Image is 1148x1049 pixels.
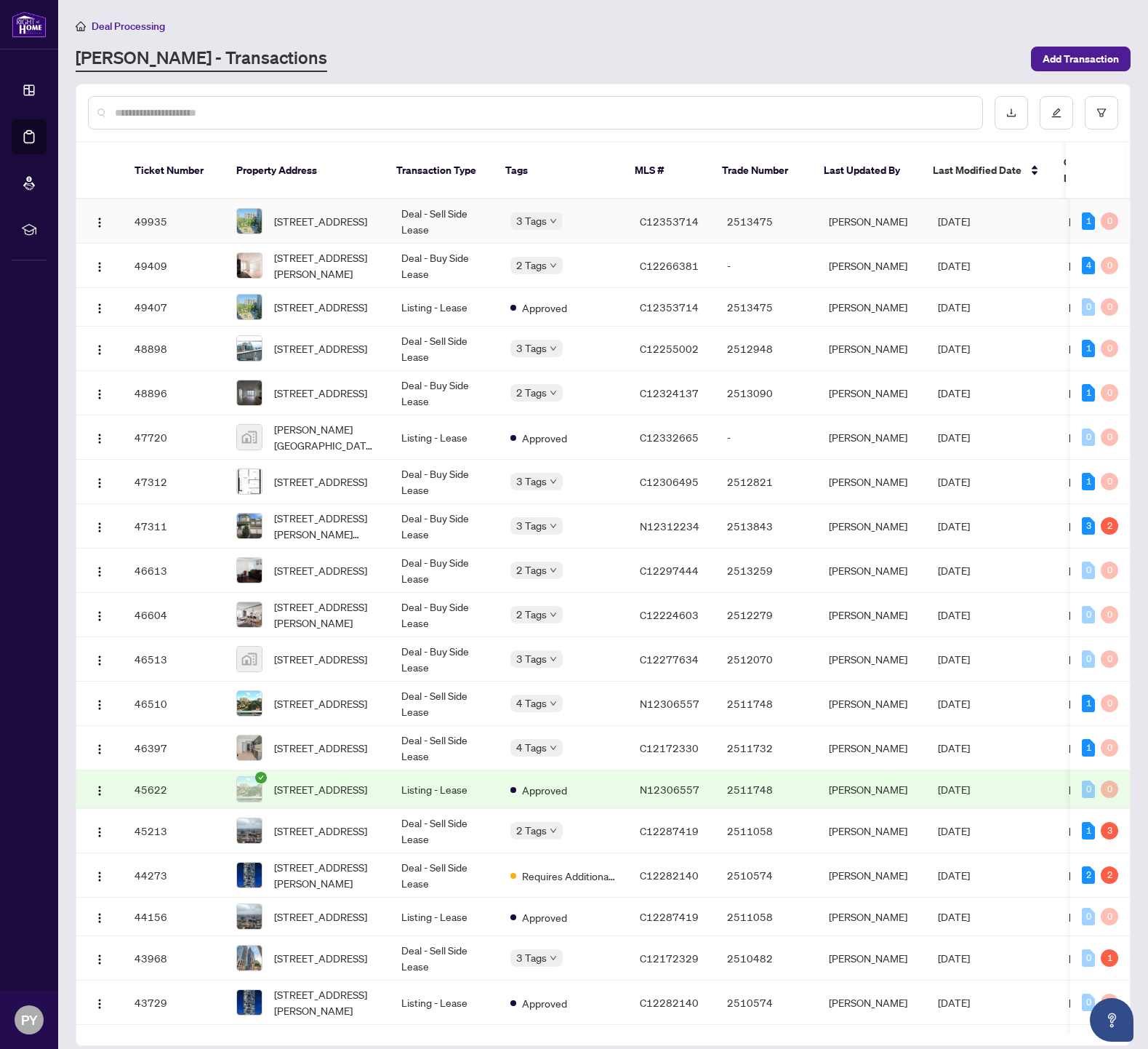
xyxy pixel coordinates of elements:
button: Logo [88,647,111,671]
img: thumbnail-img [237,425,262,450]
span: [STREET_ADDRESS] [274,909,367,925]
span: [STREET_ADDRESS][PERSON_NAME] [274,599,378,631]
img: Logo [94,303,105,314]
td: 44273 [123,853,225,898]
td: 48896 [123,371,225,415]
span: 3 Tags [516,473,547,490]
td: 2513259 [715,549,817,593]
span: C12287419 [640,824,699,837]
td: Deal - Sell Side Lease [390,853,499,898]
td: 2513475 [715,199,817,244]
span: [DATE] [1069,697,1101,710]
span: check-circle [255,772,267,783]
span: [STREET_ADDRESS] [274,474,367,490]
span: C12172330 [640,741,699,754]
img: thumbnail-img [237,295,262,319]
img: Logo [94,954,105,965]
div: 0 [1101,606,1118,623]
img: thumbnail-img [237,558,262,583]
td: 2512279 [715,593,817,637]
td: 2511748 [715,770,817,809]
span: down [550,389,557,396]
span: N12306557 [640,783,699,796]
span: down [550,655,557,663]
button: Open asap [1090,998,1133,1042]
span: 3 Tags [516,949,547,966]
div: 1 [1082,822,1095,839]
div: 2 [1101,866,1118,884]
td: Deal - Sell Side Lease [390,199,499,244]
span: [DATE] [938,996,970,1009]
img: thumbnail-img [237,209,262,234]
span: down [550,611,557,618]
span: Add Transaction [1043,47,1119,71]
span: [DATE] [938,300,970,314]
button: Logo [88,426,111,449]
td: 47311 [123,504,225,549]
span: [DATE] [1069,741,1101,754]
img: thumbnail-img [237,380,262,405]
button: Add Transaction [1031,47,1131,71]
button: Logo [88,381,111,404]
button: download [995,96,1028,129]
span: [STREET_ADDRESS][PERSON_NAME] [274,859,378,891]
button: Logo [88,905,111,928]
td: 2510482 [715,936,817,981]
span: down [550,567,557,574]
span: [DATE] [1069,952,1101,965]
div: 1 [1101,949,1118,967]
img: thumbnail-img [237,336,262,361]
td: 46613 [123,549,225,593]
span: [STREET_ADDRESS] [274,213,367,229]
td: Listing - Lease [390,981,499,1025]
span: [DATE] [938,824,970,837]
span: 4 Tags [516,695,547,711]
span: 3 Tags [516,650,547,667]
button: Logo [88,559,111,582]
span: [DATE] [1069,215,1101,228]
span: C12306495 [640,475,699,488]
td: 43968 [123,936,225,981]
span: N12312234 [640,519,699,533]
span: Requires Additional Docs [522,868,617,884]
span: 3 Tags [516,517,547,534]
span: [DATE] [938,869,970,882]
button: Logo [88,470,111,493]
td: 45622 [123,770,225,809]
div: 0 [1101,428,1118,446]
span: [STREET_ADDRESS] [274,299,367,315]
span: [STREET_ADDRESS] [274,695,367,711]
td: 2513090 [715,371,817,415]
img: Logo [94,261,105,273]
td: 2511058 [715,809,817,853]
td: 2510574 [715,853,817,898]
div: 2 [1082,866,1095,884]
span: C12172329 [640,952,699,965]
span: 3 Tags [516,340,547,356]
img: thumbnail-img [237,514,262,538]
td: [PERSON_NAME] [817,549,926,593]
button: Logo [88,819,111,842]
img: thumbnail-img [237,647,262,671]
td: [PERSON_NAME] [817,637,926,682]
span: [DATE] [1069,475,1101,488]
span: [DATE] [1069,824,1101,837]
span: C12282140 [640,996,699,1009]
td: 46604 [123,593,225,637]
span: [DATE] [938,741,970,754]
span: C12332665 [640,431,699,444]
button: filter [1085,96,1118,129]
th: Last Modified Date [921,143,1052,199]
div: 0 [1082,562,1095,579]
td: - [715,415,817,460]
span: 2 Tags [516,562,547,578]
td: [PERSON_NAME] [817,936,926,981]
span: [DATE] [1069,431,1101,444]
span: [DATE] [938,431,970,444]
td: 49407 [123,288,225,327]
td: 2511732 [715,726,817,770]
span: [STREET_ADDRESS][PERSON_NAME][PERSON_NAME] [274,510,378,542]
td: 2513475 [715,288,817,327]
span: [DATE] [1069,783,1101,796]
img: Logo [94,655,105,666]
